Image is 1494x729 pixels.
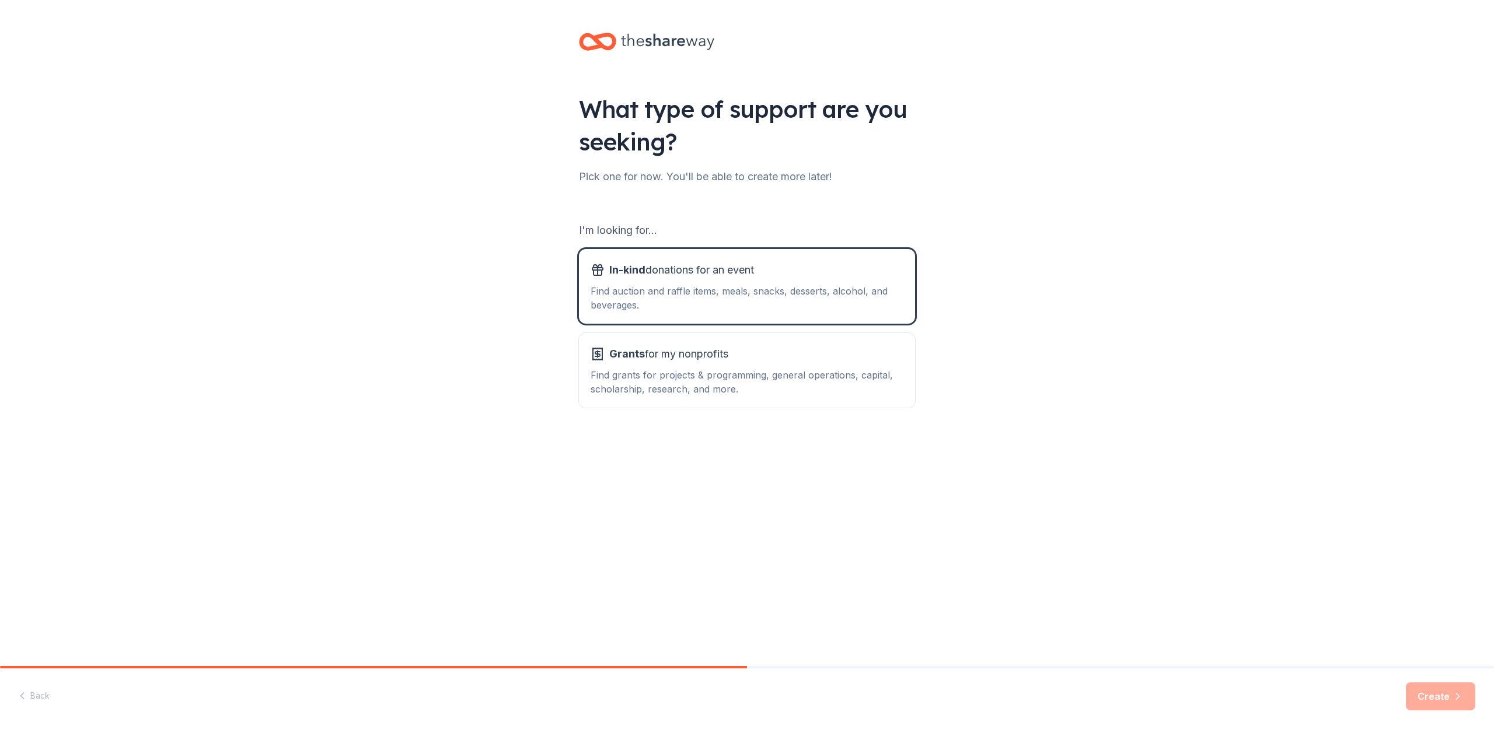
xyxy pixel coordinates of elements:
span: Grants [609,348,645,360]
span: donations for an event [609,261,754,279]
button: Grantsfor my nonprofitsFind grants for projects & programming, general operations, capital, schol... [579,333,915,408]
button: In-kinddonations for an eventFind auction and raffle items, meals, snacks, desserts, alcohol, and... [579,249,915,324]
div: Find auction and raffle items, meals, snacks, desserts, alcohol, and beverages. [591,284,903,312]
div: Find grants for projects & programming, general operations, capital, scholarship, research, and m... [591,368,903,396]
div: What type of support are you seeking? [579,93,915,158]
div: I'm looking for... [579,221,915,240]
div: Pick one for now. You'll be able to create more later! [579,167,915,186]
span: In-kind [609,264,645,276]
span: for my nonprofits [609,345,728,363]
